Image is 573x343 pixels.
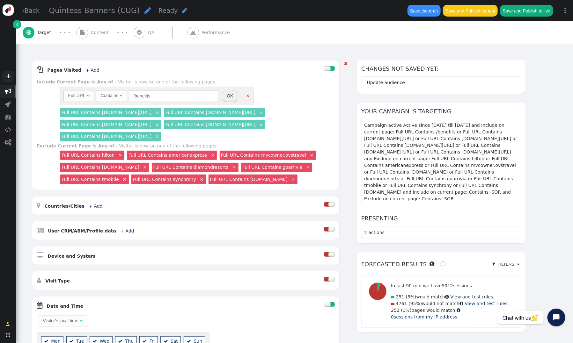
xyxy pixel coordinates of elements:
button: Save the draft [408,5,441,16]
span:  [17,21,19,28]
a: × [154,121,160,127]
a: × [305,164,311,170]
div: Full URL [68,92,85,99]
span:  [120,93,122,98]
span:  [87,93,90,98]
a: Full URL Contains goarrivia [242,165,302,170]
span: Ready [158,7,178,14]
a: Full URL Contains [DOMAIN_NAME] [210,177,288,182]
div: · · · [60,28,70,37]
div: Update audience [367,79,405,86]
a: View and test rules. [451,294,495,299]
span: Content [91,29,111,36]
b: User CRM/ABM/Profile data [48,228,116,233]
span:  [137,30,142,35]
span:  [80,318,83,323]
span:  [22,7,25,14]
a: + Add [86,68,99,73]
span:  [144,7,151,14]
span: Filters [496,262,516,267]
a:  Pages Visited + Add [37,68,110,73]
span:  [5,139,11,146]
span:  [5,101,11,107]
b: Visit Type [45,278,70,283]
span:  [37,202,40,209]
h6: Forecasted results [361,257,521,272]
a: Back [22,6,40,15]
span:  [190,30,196,35]
span:  [5,126,11,133]
a: × [117,152,123,158]
a: × [121,176,127,182]
span: 2 actions [364,230,385,235]
b: Device and System [48,254,95,259]
span:  [5,88,11,95]
span:  [459,301,463,306]
div: Visitor's local time [43,318,78,324]
a: × [258,121,264,127]
a: × [245,92,251,98]
h6: Changes not saved yet: [361,64,521,73]
a:  Filters  [490,259,521,269]
a:  QA [134,21,187,44]
a: × [231,164,237,170]
span:  [80,30,84,35]
span:  [6,321,10,328]
a:  Performance [187,21,244,44]
span:  [457,308,460,312]
a: 0sessions from my IP address [391,314,457,319]
a: + Add [120,228,134,233]
span:  [445,295,449,299]
a: × [309,152,315,158]
a: Full URL Contains [DOMAIN_NAME][URL] [62,110,151,115]
a: Full URL Contains [DOMAIN_NAME][URL] [165,122,255,127]
a:  Target · · · [23,21,76,44]
a: + Add [89,204,102,209]
a:  Device and System [37,254,106,259]
a:  Date and Time [37,304,94,309]
span:  [492,262,495,266]
div: Contains [101,92,118,99]
span: Quintess Banners (CUG) [49,6,140,15]
section: Campaign active Active since [DATE] till [DATE] and Include on current page: Full URL Contains /b... [361,119,521,205]
span:  [37,66,43,73]
span: 4761 [396,301,407,306]
a:  [2,318,15,330]
a: ⋮ [558,1,573,20]
b: Date and Time [47,304,83,309]
div: Visitor is now on one of the following pages. [119,143,218,148]
b: Countries/Cities [44,204,84,209]
span:  [26,30,31,35]
p: In last 90 min we have sessions. [391,282,509,289]
span:  [37,227,44,233]
a: × [290,176,296,182]
a: × [154,133,160,139]
span:  [5,114,11,120]
span:  [6,333,10,337]
button: Save and Publish to live [500,5,553,16]
a:  User CRM/ABM/Profile data + Add [37,228,144,233]
a: × [142,164,148,170]
a: × [154,109,160,115]
a: Full URL Contains hilton [62,153,114,158]
a: Full URL Contains [DOMAIN_NAME][URL] [62,122,151,127]
b: Exclude Current Page is Any of - [37,143,118,148]
span:  [182,7,187,14]
span: (95%) [408,301,422,306]
span: (1%) [401,308,412,313]
a: × [210,152,216,158]
div: Visitor is now on one of the following pages. [118,79,217,84]
a: Full URL Contains americanexpress [129,153,207,158]
a: Full URL Contains [DOMAIN_NAME][URL] [165,110,255,115]
h6: Presenting [361,214,521,223]
a: Full URL Contains [DOMAIN_NAME] [62,165,139,170]
span:  [37,252,43,259]
span: 252 [391,308,400,313]
h6: Your campaign is targeting [361,107,521,116]
a:  Countries/Cities + Add [37,204,113,209]
span:  [517,262,519,266]
img: logo-icon.svg [3,4,14,16]
b: Include Current Page is Any of - [37,79,117,84]
a: View and test rules. [465,301,509,306]
a: Full URL Contains synchrony [133,177,196,182]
